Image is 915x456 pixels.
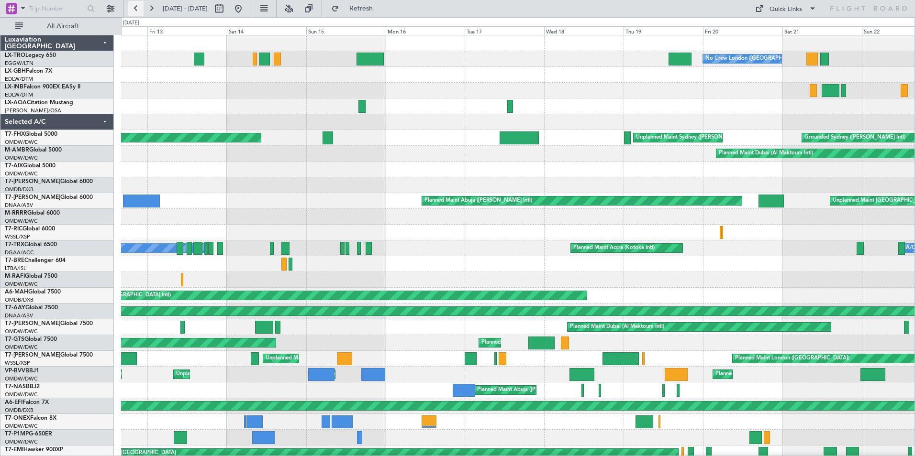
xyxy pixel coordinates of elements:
a: M-RAFIGlobal 7500 [5,273,57,279]
div: Unplanned Maint [GEOGRAPHIC_DATA] (Al Maktoum Intl) [176,367,318,381]
div: Wed 18 [544,26,624,35]
span: LX-GBH [5,68,26,74]
div: Quick Links [770,5,802,14]
span: T7-P1MP [5,431,29,437]
div: Fri 20 [703,26,782,35]
div: Thu 19 [624,26,703,35]
span: A6-MAH [5,289,28,295]
span: M-AMBR [5,147,29,153]
div: Planned Maint Abuja ([PERSON_NAME] Intl) [424,194,532,208]
a: EDLW/DTM [5,91,33,98]
a: DGAA/ACC [5,249,34,256]
a: T7-GTSGlobal 7500 [5,337,57,342]
span: LX-TRO [5,53,25,58]
a: A6-MAHGlobal 7500 [5,289,61,295]
div: Planned Maint London ([GEOGRAPHIC_DATA]) [735,351,849,366]
a: LX-GBHFalcon 7X [5,68,52,74]
a: OMDW/DWC [5,139,38,146]
a: [PERSON_NAME]/QSA [5,107,61,114]
a: T7-TRXGlobal 6500 [5,242,57,248]
button: Quick Links [750,1,821,16]
span: LX-INB [5,84,23,90]
a: A6-EFIFalcon 7X [5,400,49,405]
a: T7-AIXGlobal 5000 [5,163,56,169]
span: M-RAFI [5,273,25,279]
a: DNAA/ABV [5,202,33,209]
a: OMDB/DXB [5,296,33,304]
a: LX-TROLegacy 650 [5,53,56,58]
span: LX-AOA [5,100,27,106]
span: T7-[PERSON_NAME] [5,195,60,200]
span: A6-EFI [5,400,22,405]
a: LX-AOACitation Mustang [5,100,73,106]
a: T7-NASBBJ2 [5,384,40,390]
span: M-RRRR [5,210,27,216]
a: OMDW/DWC [5,328,38,335]
a: OMDW/DWC [5,154,38,162]
a: OMDB/DXB [5,186,33,193]
a: T7-P1MPG-650ER [5,431,52,437]
span: T7-TRX [5,242,24,248]
div: Planned Maint [GEOGRAPHIC_DATA] ([GEOGRAPHIC_DATA] Intl) [481,336,641,350]
a: EGGW/LTN [5,60,33,67]
span: T7-EMI [5,447,23,453]
a: EDLW/DTM [5,76,33,83]
a: T7-EMIHawker 900XP [5,447,63,453]
div: Tue 17 [465,26,544,35]
button: Refresh [327,1,384,16]
div: Unplanned Maint [GEOGRAPHIC_DATA] ([GEOGRAPHIC_DATA] Intl) [266,351,432,366]
span: Refresh [341,5,381,12]
div: Planned Maint Abuja ([PERSON_NAME] Intl) [477,383,585,397]
span: VP-BVV [5,368,25,374]
div: Grounded Sydney ([PERSON_NAME] Intl) [804,130,905,145]
span: T7-ONEX [5,415,30,421]
a: T7-ONEXFalcon 8X [5,415,56,421]
span: T7-NAS [5,384,26,390]
a: M-AMBRGlobal 5000 [5,147,62,153]
a: T7-[PERSON_NAME]Global 7500 [5,321,93,326]
div: Planned Maint Dubai (Al Maktoum Intl) [570,320,664,334]
a: VP-BVVBBJ1 [5,368,39,374]
span: T7-[PERSON_NAME] [5,179,60,185]
a: M-RRRRGlobal 6000 [5,210,60,216]
span: T7-AAY [5,305,25,311]
a: DNAA/ABV [5,312,33,319]
div: Fri 13 [147,26,227,35]
a: T7-AAYGlobal 7500 [5,305,58,311]
a: WSSL/XSP [5,359,30,367]
a: T7-FHXGlobal 5000 [5,131,57,137]
a: OMDW/DWC [5,423,38,430]
div: Planned Maint Accra (Kotoka Intl) [573,241,655,255]
a: OMDB/DXB [5,407,33,414]
span: T7-GTS [5,337,24,342]
span: T7-BRE [5,258,24,263]
a: OMDW/DWC [5,170,38,177]
span: [DATE] - [DATE] [163,4,208,13]
a: WSSL/XSP [5,233,30,240]
a: LX-INBFalcon 900EX EASy II [5,84,80,90]
a: T7-[PERSON_NAME]Global 6000 [5,179,93,185]
a: T7-BREChallenger 604 [5,258,66,263]
a: OMDW/DWC [5,438,38,445]
a: T7-RICGlobal 6000 [5,226,55,232]
button: All Aircraft [11,19,104,34]
span: T7-[PERSON_NAME] [5,352,60,358]
div: Sat 21 [782,26,862,35]
a: LTBA/ISL [5,265,26,272]
a: OMDW/DWC [5,391,38,398]
span: All Aircraft [25,23,101,30]
div: Sat 14 [227,26,306,35]
div: Unplanned Maint Sydney ([PERSON_NAME] Intl) [636,130,754,145]
span: T7-FHX [5,131,25,137]
div: Mon 16 [386,26,465,35]
span: T7-[PERSON_NAME] [5,321,60,326]
div: No Crew London ([GEOGRAPHIC_DATA]) [705,52,807,66]
a: OMDW/DWC [5,217,38,225]
span: T7-RIC [5,226,22,232]
div: [DATE] [123,19,139,27]
input: Trip Number [29,1,84,16]
a: OMDW/DWC [5,281,38,288]
a: T7-[PERSON_NAME]Global 7500 [5,352,93,358]
a: OMDW/DWC [5,344,38,351]
div: Planned Maint Dubai (Al Maktoum Intl) [715,367,810,381]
